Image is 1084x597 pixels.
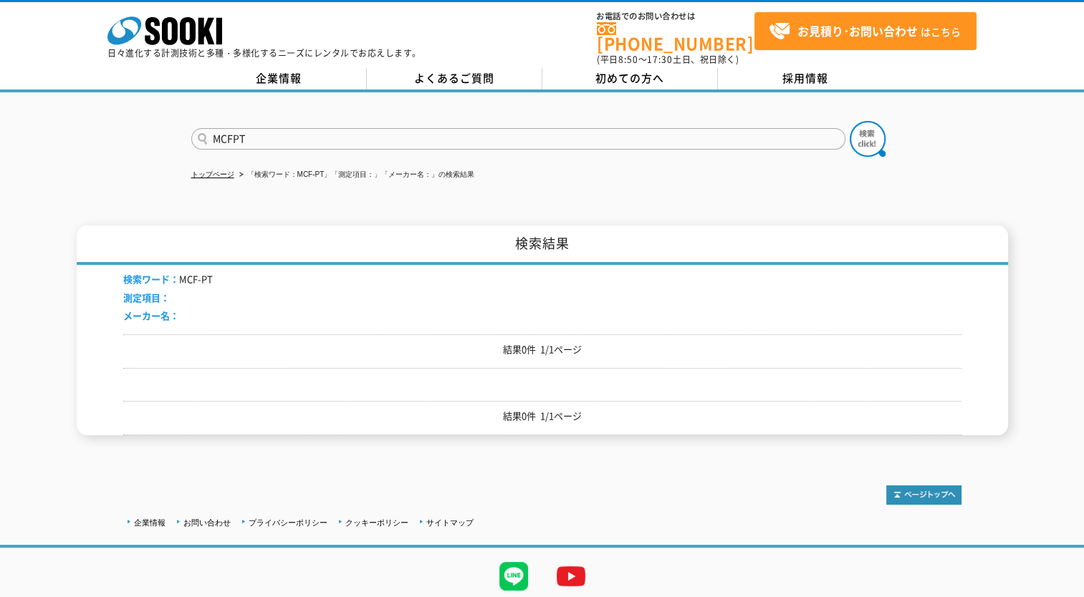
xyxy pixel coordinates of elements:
span: 8:50 [618,53,638,66]
span: 初めての方へ [595,70,664,86]
p: 結果0件 1/1ページ [123,409,961,424]
a: お問い合わせ [183,518,231,527]
span: お電話でのお問い合わせは [597,12,754,21]
a: プライバシーポリシー [249,518,327,527]
span: 測定項目： [123,291,170,304]
a: 企業情報 [134,518,166,527]
span: 検索ワード： [123,272,179,286]
h1: 検索結果 [77,225,1008,265]
img: トップページへ [886,485,961,505]
span: (平日 ～ 土日、祝日除く) [597,53,739,66]
a: お見積り･お問い合わせはこちら [754,12,977,50]
a: サイトマップ [426,518,474,527]
li: 「検索ワード：MCF-PT」「測定項目：」「メーカー名：」の検索結果 [236,168,475,183]
a: 企業情報 [191,68,367,89]
a: よくあるご質問 [367,68,542,89]
a: クッキーポリシー [345,518,408,527]
p: 日々進化する計測技術と多種・多様化するニーズにレンタルでお応えします。 [107,49,421,57]
strong: お見積り･お問い合わせ [797,22,918,39]
span: はこちら [769,21,961,42]
a: [PHONE_NUMBER] [597,22,754,52]
span: 17:30 [647,53,673,66]
p: 結果0件 1/1ページ [123,342,961,357]
img: btn_search.png [850,121,886,157]
span: メーカー名： [123,309,179,322]
input: 商品名、型式、NETIS番号を入力してください [191,128,845,150]
a: 初めての方へ [542,68,718,89]
li: MCF-PT [123,272,213,287]
a: トップページ [191,170,234,178]
a: 採用情報 [718,68,893,89]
